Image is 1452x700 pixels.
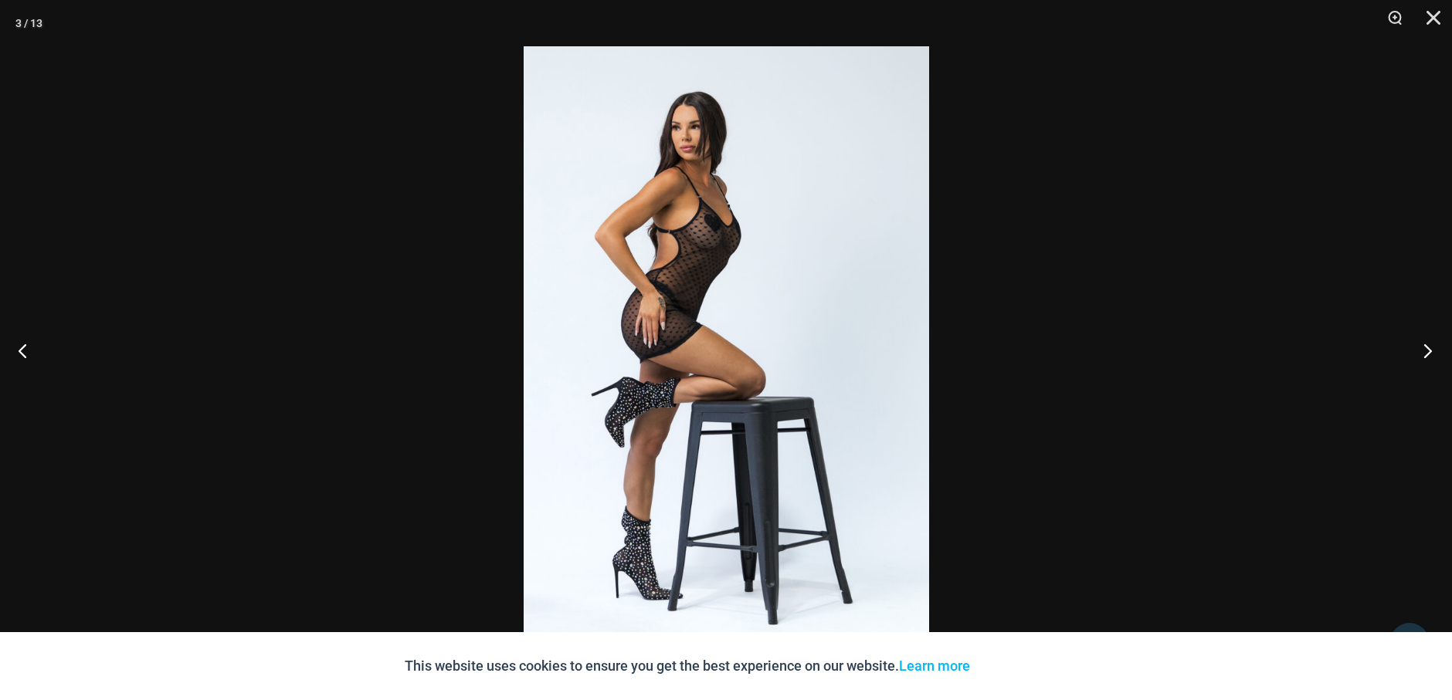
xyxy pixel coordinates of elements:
[1394,312,1452,389] button: Next
[899,658,970,674] a: Learn more
[15,12,42,35] div: 3 / 13
[982,648,1047,685] button: Accept
[524,46,929,654] img: Delta Black Hearts 5612 Dress 09
[405,654,970,678] p: This website uses cookies to ensure you get the best experience on our website.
